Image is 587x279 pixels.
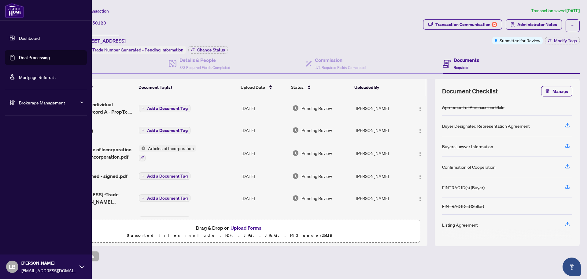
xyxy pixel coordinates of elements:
span: Drag & Drop or [196,224,263,232]
td: [DATE] [239,140,290,166]
th: Document Tag(s) [136,79,238,96]
span: Administrator Notes [517,20,557,29]
span: Add a Document Tag [147,174,188,178]
span: Articles of Incorporation [146,145,196,152]
th: Upload Date [238,79,289,96]
span: Trade Number Generated - Pending Information [92,47,183,53]
img: Logo [418,196,423,201]
button: Add a Document Tag [139,105,190,112]
span: FINTRAC - 630 Individual Identification Record A - PropTx-OREA_[DATE] 17_56_06.pdf [57,101,134,115]
p: Supported files include .PDF, .JPG, .JPEG, .PNG under 25 MB [43,232,416,239]
button: Upload Forms [229,224,263,232]
th: Status [289,79,352,96]
span: Submitted for Review [500,37,540,44]
img: Logo [418,174,423,179]
div: Transaction Communication [435,20,497,29]
button: Logo [415,125,425,135]
span: plus [142,175,145,178]
button: Add a Document Tag [139,127,190,134]
img: Document Status [292,105,299,111]
span: Required [454,65,468,70]
h4: Details & People [179,56,230,64]
span: 3/3 Required Fields Completed [179,65,230,70]
span: IMTT - Certificate of Incorporation and Articles of Incorporation.pdf [57,146,134,160]
img: Document Status [292,195,299,202]
button: Manage [541,86,572,96]
span: [PERSON_NAME] [21,260,76,266]
td: [DATE] [239,186,290,210]
span: 1/1 Required Fields Completed [315,65,366,70]
div: Buyer Designated Representation Agreement [442,123,530,129]
button: Add a Document Tag [139,194,190,202]
span: Pending Review [301,150,332,156]
span: 50123 [92,20,106,26]
span: Change Status [197,48,225,52]
td: [DATE] [239,120,290,140]
button: Administrator Notes [506,19,562,30]
td: [DATE] [239,96,290,120]
button: Add a Document Tag [139,172,190,180]
button: Logo [415,193,425,203]
span: plus [142,129,145,132]
span: Pending Review [301,195,332,202]
span: [EMAIL_ADDRESS][DOMAIN_NAME] [21,267,76,274]
td: [PERSON_NAME] [353,210,409,230]
button: Add a Document Tag [139,104,190,112]
img: Document Status [292,127,299,134]
img: Logo [418,106,423,111]
img: Document Status [292,173,299,179]
article: Transaction saved [DATE] [531,7,580,14]
td: [PERSON_NAME] [353,140,409,166]
td: [PERSON_NAME] [353,120,409,140]
td: [PERSON_NAME] [353,186,409,210]
img: logo [5,3,24,18]
span: Pending Review [301,127,332,134]
span: Brokerage Management [19,99,83,106]
span: plus [142,107,145,110]
span: Upload Date [241,84,265,91]
button: Change Status [188,46,228,54]
td: [PERSON_NAME] [353,166,409,186]
button: Add a Document Tag [139,126,190,134]
th: (13) File Name [54,79,136,96]
button: Logo [415,171,425,181]
button: Transaction Communication12 [423,19,502,30]
button: Status IconArticles of Incorporation [139,145,196,161]
td: [DATE] [239,166,290,186]
span: B-[STREET_ADDRESS] [76,37,126,44]
span: [STREET_ADDRESS] -Trade Sheet- [PERSON_NAME] signed.pdf [57,191,134,205]
span: Modify Tags [554,39,577,43]
img: Document Status [292,150,299,156]
span: Manage [552,86,568,96]
div: FINTRAC ID(s) (Seller) [442,203,484,209]
a: Mortgage Referrals [19,74,56,80]
div: Listing Agreement [442,221,478,228]
th: Uploaded By [352,79,408,96]
td: [PERSON_NAME] [353,96,409,120]
span: Add a Document Tag [147,106,188,111]
div: Status: [76,46,186,54]
img: Status Icon [139,145,146,152]
h4: Commission [315,56,366,64]
span: plus [142,197,145,200]
span: Drag & Drop orUpload FormsSupported files include .PDF, .JPG, .JPEG, .PNG under25MB [39,220,420,243]
span: solution [511,22,515,27]
span: Pending Review [301,173,332,179]
button: Logo [415,103,425,113]
td: [DATE] [239,210,290,230]
span: Status [291,84,304,91]
div: 12 [492,22,497,27]
a: Dashboard [19,35,40,41]
span: Add a Document Tag [147,128,188,133]
span: LB [9,262,16,271]
span: Vishal-Working with Realtor.pdf [57,217,127,224]
div: Buyers Lawyer Information [442,143,493,150]
span: Pending Review [301,105,332,111]
span: View Transaction [76,8,109,14]
button: Logo [415,148,425,158]
a: Deal Processing [19,55,50,60]
div: Confirmation of Cooperation [442,164,496,170]
span: ellipsis [570,24,575,28]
